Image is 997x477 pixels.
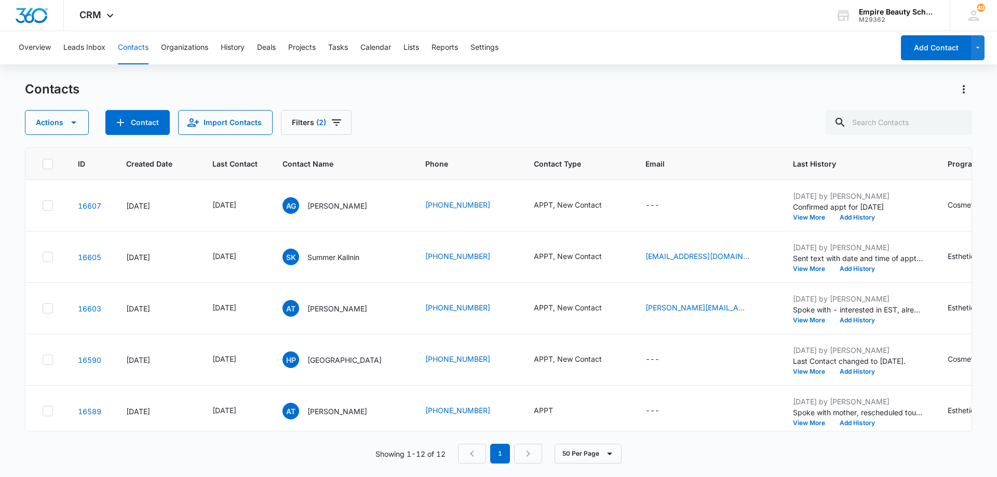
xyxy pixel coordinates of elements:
[282,403,299,419] span: AT
[212,251,236,262] div: [DATE]
[212,302,236,313] div: [DATE]
[534,302,621,315] div: Contact Type - APPT, New Contact - Select to Edit Field
[977,4,985,12] div: notifications count
[793,190,923,201] p: [DATE] by [PERSON_NAME]
[977,4,985,12] span: 49
[63,31,105,64] button: Leads Inbox
[282,249,378,265] div: Contact Name - Summer Kalinin - Select to Edit Field
[105,110,170,135] button: Add Contact
[793,396,923,407] p: [DATE] by [PERSON_NAME]
[470,31,498,64] button: Settings
[425,302,490,313] a: [PHONE_NUMBER]
[793,293,923,304] p: [DATE] by [PERSON_NAME]
[282,300,386,317] div: Contact Name - Alexis Trefethen - Select to Edit Field
[212,405,255,417] div: Last Contact - 1754956800 - Select to Edit Field
[126,406,187,417] div: [DATE]
[425,405,490,416] a: [PHONE_NUMBER]
[859,8,935,16] div: account name
[793,242,923,253] p: [DATE] by [PERSON_NAME]
[859,16,935,23] div: account id
[212,199,255,212] div: Last Contact - 1755043200 - Select to Edit Field
[78,407,101,416] a: Navigate to contact details page for Anissa Thorne
[328,31,348,64] button: Tasks
[425,405,509,417] div: Phone - 6037310980 - Select to Edit Field
[307,200,367,211] p: [PERSON_NAME]
[425,199,490,210] a: [PHONE_NUMBER]
[212,251,255,263] div: Last Contact - 1754870400 - Select to Edit Field
[282,197,299,214] span: AG
[534,353,602,364] div: APPT, New Contact
[645,353,659,366] div: ---
[307,355,382,365] p: [GEOGRAPHIC_DATA]
[25,81,79,97] h1: Contacts
[534,199,621,212] div: Contact Type - APPT, New Contact - Select to Edit Field
[832,420,882,426] button: Add History
[490,444,510,464] em: 1
[78,158,86,169] span: ID
[118,31,149,64] button: Contacts
[458,444,542,464] nav: Pagination
[425,251,509,263] div: Phone - (207) 770-7263 - Select to Edit Field
[534,251,602,262] div: APPT, New Contact
[793,201,923,212] p: Confirmed appt for [DATE]
[126,158,172,169] span: Created Date
[19,31,51,64] button: Overview
[288,31,316,64] button: Projects
[793,345,923,356] p: [DATE] by [PERSON_NAME]
[425,199,509,212] div: Phone - 6033329619 - Select to Edit Field
[793,214,832,221] button: View More
[793,420,832,426] button: View More
[161,31,208,64] button: Organizations
[793,266,832,272] button: View More
[221,31,245,64] button: History
[425,353,509,366] div: Phone - 6038125425 - Select to Edit Field
[645,199,659,212] div: ---
[534,158,605,169] span: Contact Type
[534,405,553,416] div: APPT
[307,303,367,314] p: [PERSON_NAME]
[212,199,236,210] div: [DATE]
[126,303,187,314] div: [DATE]
[212,158,258,169] span: Last Contact
[282,351,299,368] span: HP
[257,31,276,64] button: Deals
[78,201,101,210] a: Navigate to contact details page for Anya Gronblom
[534,353,621,366] div: Contact Type - APPT, New Contact - Select to Edit Field
[282,403,386,419] div: Contact Name - Anissa Thorne - Select to Edit Field
[403,31,419,64] button: Lists
[534,302,602,313] div: APPT, New Contact
[78,356,101,364] a: Navigate to contact details page for Hayleigh Palace
[126,355,187,365] div: [DATE]
[282,249,299,265] span: SK
[948,199,992,210] div: Cosmetology
[645,251,768,263] div: Email - summerkalinin1@gmail.com - Select to Edit Field
[793,369,832,375] button: View More
[793,407,923,418] p: Spoke with mother, rescheduled tour for [DATE] 9am
[360,31,391,64] button: Calendar
[955,81,972,98] button: Actions
[645,251,749,262] a: [EMAIL_ADDRESS][DOMAIN_NAME]
[555,444,622,464] button: 50 Per Page
[307,252,359,263] p: Summer Kalinin
[645,158,753,169] span: Email
[645,302,749,313] a: [PERSON_NAME][EMAIL_ADDRESS][PERSON_NAME][DOMAIN_NAME]
[282,300,299,317] span: AT
[425,251,490,262] a: [PHONE_NUMBER]
[25,110,89,135] button: Actions
[948,405,978,416] div: Esthetics
[212,353,255,366] div: Last Contact - 1754611200 - Select to Edit Field
[793,317,832,323] button: View More
[832,369,882,375] button: Add History
[375,448,446,459] p: Showing 1-12 of 12
[79,9,101,20] span: CRM
[212,353,236,364] div: [DATE]
[307,406,367,417] p: [PERSON_NAME]
[645,302,768,315] div: Email - alexis.trefethen@gmail.com - Select to Edit Field
[826,110,972,135] input: Search Contacts
[832,266,882,272] button: Add History
[645,353,678,366] div: Email - - Select to Edit Field
[78,253,101,262] a: Navigate to contact details page for Summer Kalinin
[534,199,602,210] div: APPT, New Contact
[425,158,494,169] span: Phone
[282,158,385,169] span: Contact Name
